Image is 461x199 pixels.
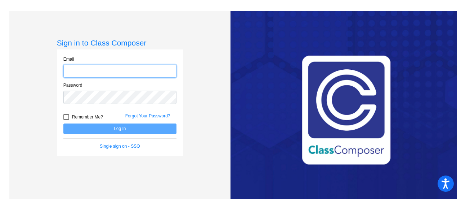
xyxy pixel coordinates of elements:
[100,144,140,149] a: Single sign on - SSO
[63,124,176,134] button: Log In
[72,113,103,121] span: Remember Me?
[57,38,183,47] h3: Sign in to Class Composer
[63,56,74,62] label: Email
[63,82,82,88] label: Password
[125,113,170,118] a: Forgot Your Password?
